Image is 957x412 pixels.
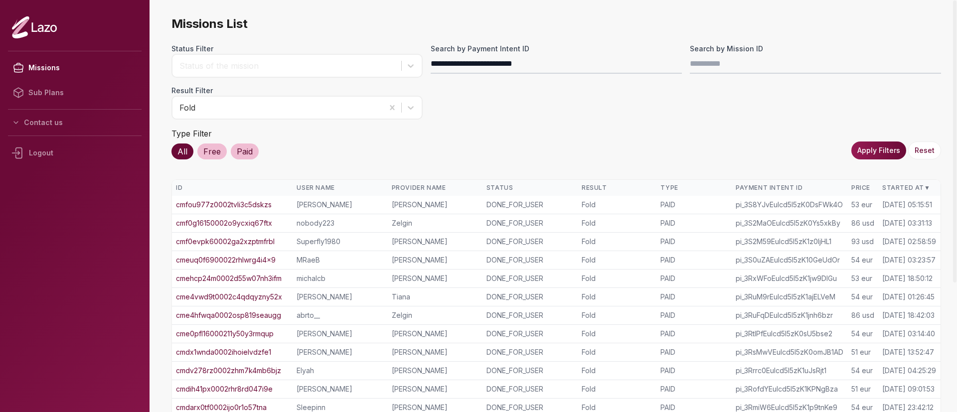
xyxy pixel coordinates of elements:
[736,200,843,210] div: pi_3S8YJvEulcd5I5zK0DsFWk4O
[882,310,935,320] div: [DATE] 18:42:03
[736,292,843,302] div: pi_3RuM9rEulcd5I5zK1ajELVeM
[179,102,378,114] div: Fold
[882,218,932,228] div: [DATE] 03:31:13
[8,55,142,80] a: Missions
[736,366,843,376] div: pi_3Rrrc0Eulcd5I5zK1uJsRjt1
[582,237,652,247] div: Fold
[297,292,383,302] div: [PERSON_NAME]
[851,218,874,228] div: 86 usd
[851,200,874,210] div: 53 eur
[297,274,383,283] div: michalcb
[176,274,282,283] a: cmehcp24m0002d55w07nh3ifm
[486,218,574,228] div: DONE_FOR_USER
[431,44,682,54] label: Search by Payment Intent ID
[582,310,652,320] div: Fold
[176,237,275,247] a: cmf0evpk60002ga2xzptmfrbl
[176,200,272,210] a: cmfou977z0002tvli3c5dskzs
[882,329,935,339] div: [DATE] 03:14:40
[486,237,574,247] div: DONE_FOR_USER
[486,200,574,210] div: DONE_FOR_USER
[582,255,652,265] div: Fold
[660,310,728,320] div: PAID
[851,255,874,265] div: 54 eur
[171,16,941,32] span: Missions List
[8,80,142,105] a: Sub Plans
[660,274,728,283] div: PAID
[392,329,478,339] div: [PERSON_NAME]
[176,384,273,394] a: cmdih41px0002rhr8rd047i9e
[176,292,282,302] a: cme4vwd9t0002c4qdqyzny52x
[882,274,933,283] div: [DATE] 18:50:12
[660,218,728,228] div: PAID
[660,384,728,394] div: PAID
[851,184,874,192] div: Price
[582,218,652,228] div: Fold
[882,292,935,302] div: [DATE] 01:26:45
[736,274,843,283] div: pi_3RxWFoEulcd5I5zK1jw9DlGu
[486,292,574,302] div: DONE_FOR_USER
[297,310,383,320] div: abrto__
[171,86,423,96] label: Result Filter
[690,44,941,54] label: Search by Mission ID
[297,329,383,339] div: [PERSON_NAME]
[8,114,142,132] button: Contact us
[297,184,383,192] div: User Name
[882,255,936,265] div: [DATE] 03:23:57
[176,255,276,265] a: cmeuq0f6900022rhlwrg4i4x9
[882,200,932,210] div: [DATE] 05:15:51
[582,347,652,357] div: Fold
[392,347,478,357] div: [PERSON_NAME]
[736,255,843,265] div: pi_3S0uZAEulcd5I5zK10GeUdOr
[736,218,843,228] div: pi_3S2MaOEulcd5I5zK0Ys5xkBy
[908,141,941,159] button: Reset
[176,218,272,228] a: cmf0g16150002o9ycxiq67ftx
[660,366,728,376] div: PAID
[736,310,843,320] div: pi_3RuFqDEulcd5I5zK1jnh6bzr
[486,255,574,265] div: DONE_FOR_USER
[297,200,383,210] div: [PERSON_NAME]
[392,237,478,247] div: [PERSON_NAME]
[924,184,930,192] span: ▼
[882,384,935,394] div: [DATE] 09:01:53
[176,347,271,357] a: cmdx1wnda0002ihoielvdzfe1
[392,184,478,192] div: Provider Name
[392,384,478,394] div: [PERSON_NAME]
[660,347,728,357] div: PAID
[660,200,728,210] div: PAID
[882,366,936,376] div: [DATE] 04:25:29
[582,366,652,376] div: Fold
[392,292,478,302] div: Tiana
[197,143,227,159] div: Free
[176,329,274,339] a: cme0pfl16000211y50y3rmqup
[297,347,383,357] div: [PERSON_NAME]
[660,237,728,247] div: PAID
[176,184,289,192] div: ID
[582,184,652,192] div: Result
[231,143,259,159] div: Paid
[392,218,478,228] div: Zelgin
[176,310,281,320] a: cme4hfwqa0002osp819seaugg
[736,384,843,394] div: pi_3RofdYEulcd5I5zK1KPNgBza
[171,44,423,54] label: Status Filter
[851,274,874,283] div: 53 eur
[8,140,142,166] div: Logout
[851,141,906,159] button: Apply Filters
[297,366,383,376] div: Elyah
[736,329,843,339] div: pi_3RtIPfEulcd5I5zK0sU5bse2
[851,292,874,302] div: 54 eur
[882,184,937,192] div: Started At
[851,366,874,376] div: 54 eur
[582,292,652,302] div: Fold
[660,292,728,302] div: PAID
[392,310,478,320] div: Zelgin
[486,274,574,283] div: DONE_FOR_USER
[486,329,574,339] div: DONE_FOR_USER
[392,255,478,265] div: [PERSON_NAME]
[486,366,574,376] div: DONE_FOR_USER
[660,329,728,339] div: PAID
[851,384,874,394] div: 51 eur
[486,184,574,192] div: Status
[171,143,193,159] div: All
[582,329,652,339] div: Fold
[582,384,652,394] div: Fold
